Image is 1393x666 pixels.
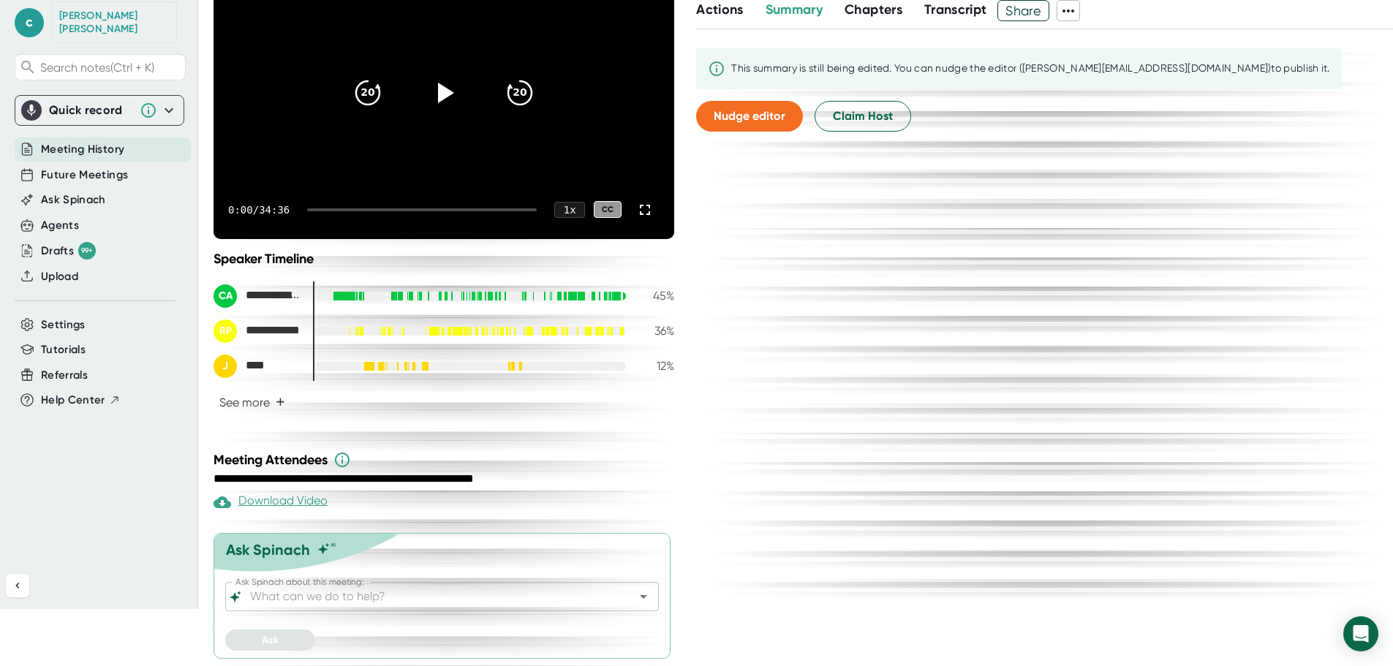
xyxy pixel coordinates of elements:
button: Ask [225,629,315,651]
div: Ask Spinach [226,541,310,559]
button: Drafts 99+ [41,242,96,260]
span: Claim Host [833,107,893,125]
div: 36 % [638,324,674,338]
div: Candace Aragon [214,284,301,308]
div: CA [214,284,237,308]
span: c [15,8,44,37]
button: Collapse sidebar [6,574,29,597]
button: Open [633,586,654,607]
span: + [276,396,285,408]
div: Renee Parker [214,319,301,343]
div: 0:00 / 34:36 [228,204,290,216]
div: CC [594,201,622,218]
div: Meeting Attendees [214,451,678,469]
input: What can we do to help? [247,586,611,607]
div: Candace Aragon [59,10,169,35]
button: Ask Spinach [41,192,106,208]
div: 45 % [638,289,674,303]
span: Actions [696,1,743,18]
div: RP [214,319,237,343]
button: Settings [41,317,86,333]
div: Jenn [214,355,301,378]
div: Speaker Timeline [214,251,674,267]
button: Upload [41,268,78,285]
div: Quick record [21,96,178,125]
span: Summary [766,1,823,18]
button: Tutorials [41,341,86,358]
button: Agents [41,217,79,234]
div: This summary is still being edited. You can nudge the editor ([PERSON_NAME][EMAIL_ADDRESS][DOMAIN... [731,62,1329,75]
span: Ask [262,634,279,646]
span: Help Center [41,392,105,409]
button: Nudge editor [696,101,803,132]
button: Help Center [41,392,121,409]
div: 12 % [638,359,674,373]
button: Claim Host [815,101,911,132]
span: Search notes (Ctrl + K) [40,61,181,75]
span: Chapters [845,1,902,18]
div: Download Video [214,493,328,511]
button: Future Meetings [41,167,128,183]
div: J [214,355,237,378]
div: 1 x [554,202,585,218]
div: 99+ [78,242,96,260]
button: See more+ [214,390,291,415]
div: Quick record [49,103,132,118]
button: Referrals [41,367,88,384]
div: Drafts [41,242,96,260]
span: Nudge editor [714,109,785,123]
span: Transcript [924,1,987,18]
button: Meeting History [41,141,124,158]
div: Open Intercom Messenger [1343,616,1378,651]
